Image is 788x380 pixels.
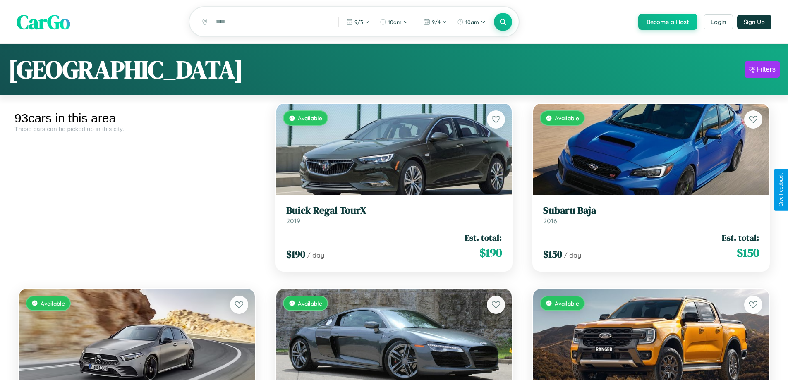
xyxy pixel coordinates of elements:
[419,15,451,29] button: 9/4
[342,15,374,29] button: 9/3
[8,53,243,86] h1: [GEOGRAPHIC_DATA]
[14,125,259,132] div: These cars can be picked up in this city.
[757,65,776,74] div: Filters
[722,232,759,244] span: Est. total:
[41,300,65,307] span: Available
[298,300,322,307] span: Available
[453,15,490,29] button: 10am
[286,205,502,217] h3: Buick Regal TourX
[555,300,579,307] span: Available
[432,19,441,25] span: 9 / 4
[704,14,733,29] button: Login
[376,15,412,29] button: 10am
[737,244,759,261] span: $ 150
[638,14,697,30] button: Become a Host
[543,205,759,217] h3: Subaru Baja
[479,244,502,261] span: $ 190
[745,61,780,78] button: Filters
[465,232,502,244] span: Est. total:
[354,19,363,25] span: 9 / 3
[17,8,70,36] span: CarGo
[555,115,579,122] span: Available
[543,205,759,225] a: Subaru Baja2016
[543,247,562,261] span: $ 150
[737,15,771,29] button: Sign Up
[778,173,784,207] div: Give Feedback
[543,217,557,225] span: 2016
[388,19,402,25] span: 10am
[286,247,305,261] span: $ 190
[286,217,300,225] span: 2019
[564,251,581,259] span: / day
[298,115,322,122] span: Available
[465,19,479,25] span: 10am
[286,205,502,225] a: Buick Regal TourX2019
[307,251,324,259] span: / day
[14,111,259,125] div: 93 cars in this area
